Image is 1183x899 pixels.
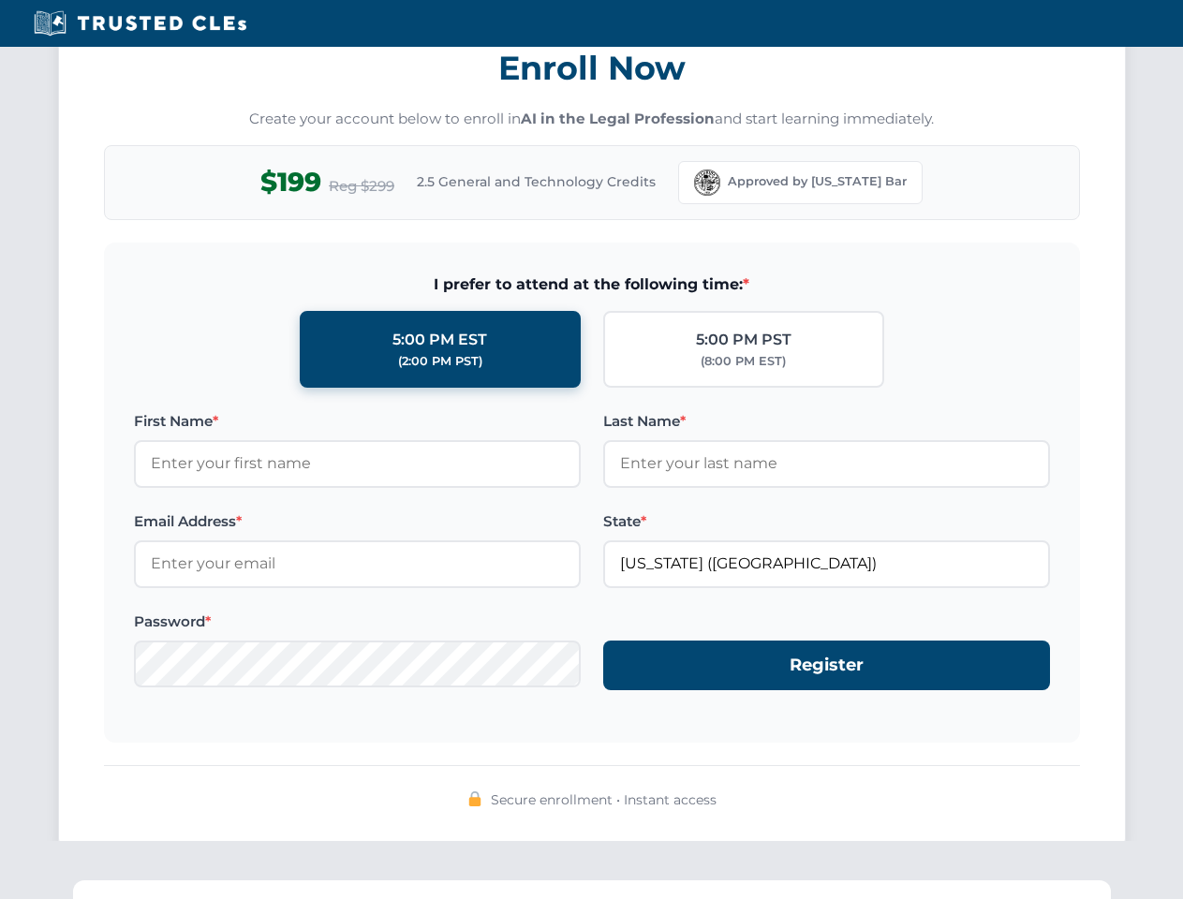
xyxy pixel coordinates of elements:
[134,510,581,533] label: Email Address
[728,172,907,191] span: Approved by [US_STATE] Bar
[603,641,1050,690] button: Register
[392,328,487,352] div: 5:00 PM EST
[603,440,1050,487] input: Enter your last name
[134,440,581,487] input: Enter your first name
[28,9,252,37] img: Trusted CLEs
[694,169,720,196] img: Florida Bar
[467,791,482,806] img: 🔒
[603,410,1050,433] label: Last Name
[603,540,1050,587] input: Florida (FL)
[603,510,1050,533] label: State
[134,410,581,433] label: First Name
[417,171,656,192] span: 2.5 General and Technology Credits
[260,161,321,203] span: $199
[134,540,581,587] input: Enter your email
[398,352,482,371] div: (2:00 PM PST)
[521,110,715,127] strong: AI in the Legal Profession
[134,611,581,633] label: Password
[491,789,717,810] span: Secure enrollment • Instant access
[104,38,1080,97] h3: Enroll Now
[104,109,1080,130] p: Create your account below to enroll in and start learning immediately.
[134,273,1050,297] span: I prefer to attend at the following time:
[329,175,394,198] span: Reg $299
[701,352,786,371] div: (8:00 PM EST)
[696,328,791,352] div: 5:00 PM PST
